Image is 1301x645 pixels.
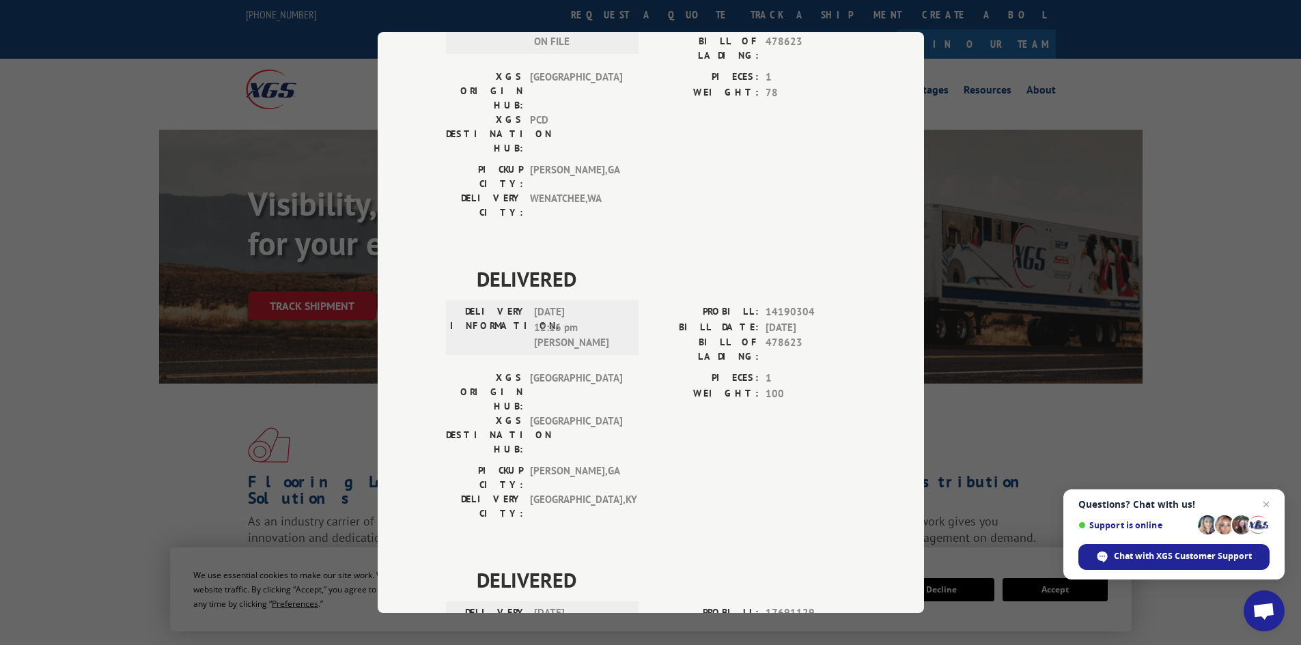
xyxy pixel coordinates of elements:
label: WEIGHT: [651,386,759,402]
label: DELIVERY CITY: [446,492,523,521]
span: [GEOGRAPHIC_DATA] , KY [530,492,622,521]
label: BILL OF LADING: [651,335,759,364]
label: XGS DESTINATION HUB: [446,113,523,156]
span: DELIVERED [477,564,856,595]
label: PICKUP CITY: [446,162,523,191]
span: 478623 [766,335,856,364]
label: PICKUP CITY: [446,463,523,492]
label: XGS ORIGIN HUB: [446,70,523,113]
label: DELIVERY CITY: [446,191,523,220]
label: BILL OF LADING: [651,34,759,63]
label: PIECES: [651,70,759,85]
label: PROBILL: [651,304,759,320]
span: [GEOGRAPHIC_DATA] [530,414,622,457]
span: 1 [766,371,856,386]
span: [PERSON_NAME] , GA [530,162,622,191]
div: Chat with XGS Customer Support [1078,544,1270,570]
label: XGS DESTINATION HUB: [446,414,523,457]
label: DELIVERY INFORMATION: [450,304,527,351]
label: XGS ORIGIN HUB: [446,371,523,414]
span: WENATCHEE , WA [530,191,622,220]
span: [GEOGRAPHIC_DATA] [530,70,622,113]
span: DELIVERED [477,263,856,294]
label: BILL DATE: [651,320,759,336]
span: [DATE] 12:16 pm [PERSON_NAME] [534,304,626,351]
div: Open chat [1244,590,1285,631]
span: 100 [766,386,856,402]
label: PROBILL: [651,605,759,621]
span: Questions? Chat with us! [1078,499,1270,510]
span: Support is online [1078,520,1193,530]
span: Close chat [1258,496,1274,513]
span: 1 [766,70,856,85]
span: Chat with XGS Customer Support [1114,550,1252,562]
label: PIECES: [651,371,759,386]
span: 14190304 [766,304,856,320]
span: 78 [766,85,856,101]
span: [DATE] [766,320,856,336]
span: PCD [530,113,622,156]
label: WEIGHT: [651,85,759,101]
span: 17691129 [766,605,856,621]
span: 478623 [766,34,856,63]
span: [PERSON_NAME] , GA [530,463,622,492]
span: [GEOGRAPHIC_DATA] [530,371,622,414]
